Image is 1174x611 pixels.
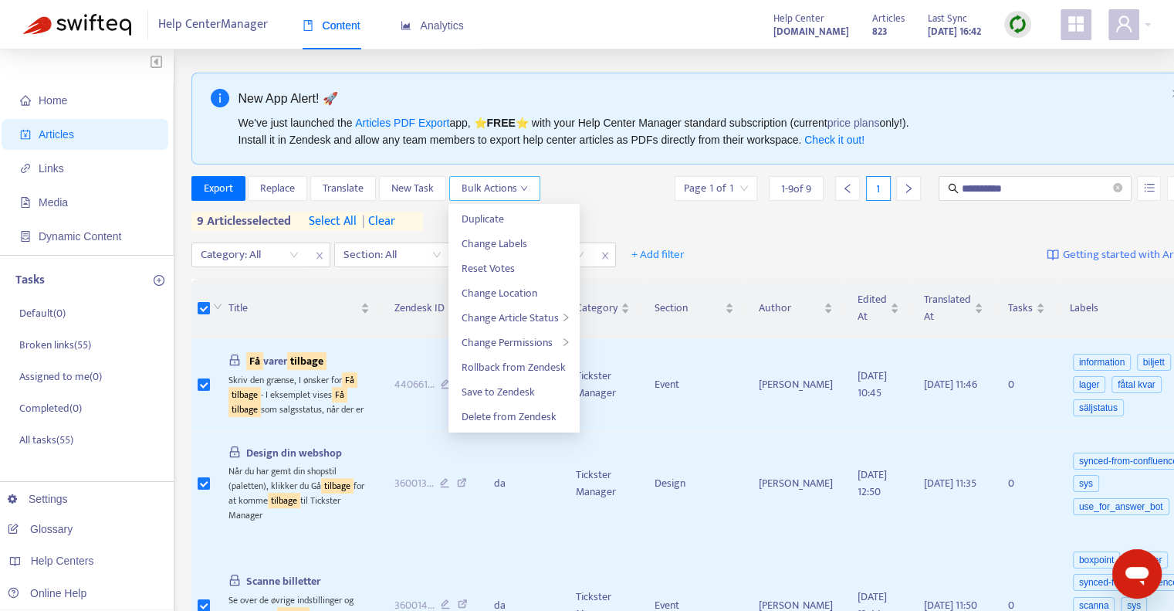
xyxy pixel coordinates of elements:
span: plus-circle [154,275,164,286]
div: 1 [866,176,891,201]
button: + Add filter [620,243,696,267]
span: Change Article Status [461,309,558,327]
span: close-circle [1113,183,1122,192]
span: Rollback from Zendesk [461,358,565,376]
span: Articles [872,10,905,27]
span: | [362,211,365,232]
span: Change Permissions [461,334,552,351]
span: account-book [20,129,31,140]
td: [PERSON_NAME] [746,433,845,536]
sqkw: tilbage [287,352,326,370]
span: sys [1073,475,1099,492]
strong: 823 [872,23,888,40]
a: price plans [827,117,880,129]
span: Title [228,300,357,317]
a: Settings [8,493,68,505]
span: boxpoint [1073,552,1120,569]
td: Tickster Manager [563,338,642,433]
span: Content [303,19,360,32]
span: link [20,163,31,174]
th: Translated At [912,279,996,338]
span: close-circle [1113,182,1122,196]
span: area-chart [401,20,411,31]
span: down [520,185,528,192]
img: image-link [1047,249,1059,261]
td: 0 [996,433,1057,536]
span: left [842,183,853,194]
span: lock [228,574,241,586]
th: Tasks [996,279,1057,338]
p: Broken links ( 55 ) [19,337,91,353]
a: Check it out! [804,134,864,146]
p: Tasks [15,271,45,290]
span: Home [39,94,67,107]
p: Default ( 0 ) [19,305,66,321]
span: information [1073,354,1131,371]
span: lager [1073,376,1106,393]
span: Translated At [924,291,971,325]
button: unordered-list [1137,176,1161,201]
span: info-circle [211,89,229,107]
sqkw: Få [246,352,263,370]
span: Reset Votes [461,260,514,277]
span: 1 - 9 of 9 [781,181,811,197]
a: [DOMAIN_NAME] [773,22,849,40]
div: Når du har gemt din shopstil (paletten), klikker du Gå for at komme til Tickster Manager [228,462,370,523]
span: Help Centers [31,555,94,567]
span: 360013 ... [394,475,434,492]
iframe: Knap til at åbne messaging-vindue [1112,549,1162,599]
th: Category [563,279,642,338]
span: unordered-list [1144,182,1155,193]
button: New Task [379,176,446,201]
span: use_for_answer_bot [1073,498,1169,515]
span: Dynamic Content [39,230,121,243]
span: Links [39,162,64,175]
span: Bulk Actions [462,180,528,197]
span: 9 articles selected [191,212,292,231]
span: right [561,338,570,347]
p: Assigned to me ( 0 ) [19,368,102,385]
button: Translate [310,176,376,201]
span: 440661 ... [394,376,435,393]
span: Change Location [461,284,536,302]
span: lock [228,354,241,366]
span: Save to Zendesk [461,383,534,401]
td: Design [642,433,746,536]
span: close [310,246,330,265]
img: sync.dc5367851b00ba804db3.png [1008,15,1027,34]
span: clear [357,212,395,231]
td: 0 [996,338,1057,433]
span: Export [204,180,233,197]
th: Zendesk ID [382,279,482,338]
span: Articles [39,128,74,141]
span: right [561,313,570,322]
span: New Task [391,180,434,197]
span: search [948,183,959,194]
button: Bulk Actionsdown [449,176,540,201]
span: [DATE] 11:35 [924,474,976,492]
span: Zendesk ID [394,300,458,317]
span: lock [228,446,241,458]
td: Event [642,338,746,433]
th: Edited At [845,279,912,338]
span: right [903,183,914,194]
span: appstore [1067,15,1085,33]
a: Online Help [8,587,86,599]
span: Change Labels [461,235,526,253]
span: Edited At [858,291,887,325]
span: + Add filter [631,246,685,264]
sqkw: Få [332,387,347,402]
th: Title [216,279,382,338]
span: Translate [323,180,364,197]
sqkw: Få [342,372,357,388]
span: Duplicate [461,210,503,228]
sqkw: tilbage [228,402,261,417]
span: Help Center Manager [158,10,268,39]
span: Scanne billetter [246,572,320,590]
b: FREE [486,117,515,129]
span: Section [655,300,722,317]
a: Articles PDF Export [355,117,449,129]
span: down [213,302,222,311]
span: [DATE] 12:50 [858,466,887,501]
span: Author [759,300,820,317]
